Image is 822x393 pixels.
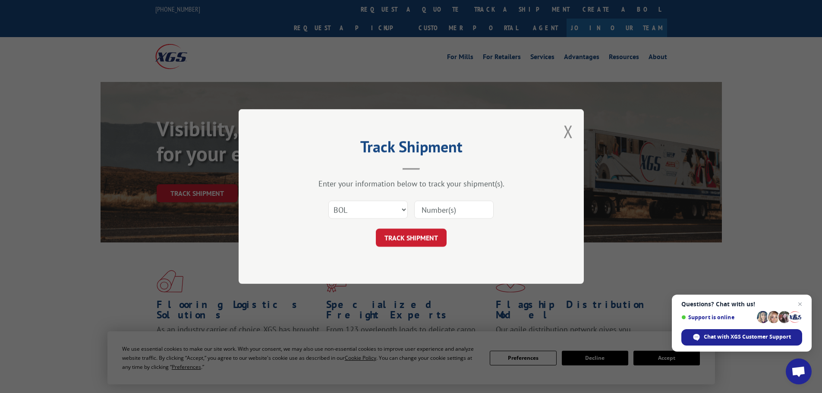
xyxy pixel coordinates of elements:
[704,333,791,341] span: Chat with XGS Customer Support
[564,120,573,143] button: Close modal
[681,301,802,308] span: Questions? Chat with us!
[414,201,494,219] input: Number(s)
[376,229,447,247] button: TRACK SHIPMENT
[681,329,802,346] span: Chat with XGS Customer Support
[282,141,541,157] h2: Track Shipment
[786,358,812,384] a: Open chat
[282,179,541,189] div: Enter your information below to track your shipment(s).
[681,314,754,321] span: Support is online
